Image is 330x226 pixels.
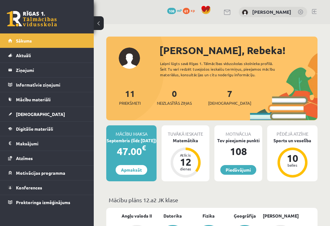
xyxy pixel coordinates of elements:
[162,137,209,178] a: Matemātika Atlicis 12 dienas
[106,137,157,144] div: Septembris (līdz [DATE])
[119,88,141,106] a: 11Priekšmeti
[8,63,86,77] a: Ziņojumi
[16,136,86,151] legend: Maksājumi
[116,165,147,175] a: Apmaksāt
[16,199,70,205] span: Proktoringa izmēģinājums
[16,126,53,132] span: Digitālie materiāli
[220,165,256,175] a: Piedāvājumi
[8,166,86,180] a: Motivācijas programma
[8,180,86,195] a: Konferences
[16,78,86,92] legend: Informatīvie ziņojumi
[8,107,86,121] a: [DEMOGRAPHIC_DATA]
[176,157,195,167] div: 12
[159,43,317,58] div: [PERSON_NAME], Rebeka!
[8,136,86,151] a: Maksājumi
[160,61,287,78] div: Laipni lūgts savā Rīgas 1. Tālmācības vidusskolas skolnieka profilā. Šeit Tu vari redzēt tuvojošo...
[267,137,317,178] a: Sports un veselība 10 balles
[8,48,86,63] a: Aktuāli
[16,97,51,102] span: Mācību materiāli
[8,151,86,165] a: Atzīmes
[8,78,86,92] a: Informatīvie ziņojumi
[267,137,317,144] div: Sports un veselība
[177,8,182,13] span: mP
[16,185,42,190] span: Konferences
[176,167,195,171] div: dienas
[16,63,86,77] legend: Ziņojumi
[214,125,262,137] div: Motivācija
[7,11,57,27] a: Rīgas 1. Tālmācības vidusskola
[214,144,262,159] div: 108
[8,92,86,107] a: Mācību materiāli
[208,88,251,106] a: 7[DEMOGRAPHIC_DATA]
[214,137,262,144] div: Tev pieejamie punkti
[162,137,209,144] div: Matemātika
[109,196,315,204] p: Mācību plāns 12.a2 JK klase
[157,100,192,106] span: Neizlasītās ziņas
[283,163,302,167] div: balles
[16,53,31,58] span: Aktuāli
[234,213,256,219] a: Ģeogrāfija
[16,111,65,117] span: [DEMOGRAPHIC_DATA]
[8,195,86,209] a: Proktoringa izmēģinājums
[283,153,302,163] div: 10
[106,125,157,137] div: Mācību maksa
[142,143,146,152] span: €
[167,8,182,13] a: 108 mP
[183,8,198,13] a: 61 xp
[8,122,86,136] a: Digitālie materiāli
[167,8,176,14] span: 108
[8,33,86,48] a: Sākums
[267,125,317,137] div: Pēdējā atzīme
[122,213,152,219] a: Angļu valoda II
[242,9,248,16] img: Rebeka Trofimova
[208,100,251,106] span: [DEMOGRAPHIC_DATA]
[16,170,65,176] span: Motivācijas programma
[176,153,195,157] div: Atlicis
[16,38,32,43] span: Sākums
[202,213,215,219] a: Fizika
[263,213,299,219] a: [PERSON_NAME]
[252,9,291,15] a: [PERSON_NAME]
[191,8,195,13] span: xp
[106,144,157,159] div: 47.00
[162,125,209,137] div: Tuvākā ieskaite
[157,88,192,106] a: 0Neizlasītās ziņas
[183,8,190,14] span: 61
[119,100,141,106] span: Priekšmeti
[16,155,33,161] span: Atzīmes
[163,213,182,219] a: Datorika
